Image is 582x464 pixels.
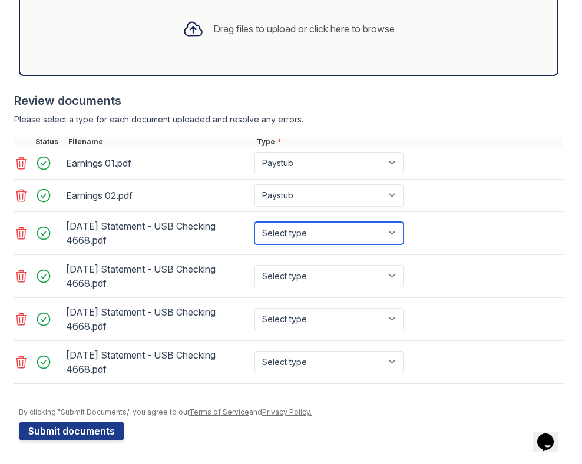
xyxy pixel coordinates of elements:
[66,260,250,293] div: [DATE] Statement - USB Checking 4668.pdf
[19,422,124,440] button: Submit documents
[66,137,254,147] div: Filename
[189,407,249,416] a: Terms of Service
[262,407,312,416] a: Privacy Policy.
[66,346,250,379] div: [DATE] Statement - USB Checking 4668.pdf
[66,154,250,173] div: Earnings 01.pdf
[14,114,563,125] div: Please select a type for each document uploaded and resolve any errors.
[14,92,563,109] div: Review documents
[19,407,563,417] div: By clicking "Submit Documents," you agree to our and
[533,417,570,452] iframe: chat widget
[66,303,250,336] div: [DATE] Statement - USB Checking 4668.pdf
[66,186,250,205] div: Earnings 02.pdf
[66,217,250,250] div: [DATE] Statement - USB Checking 4668.pdf
[254,137,563,147] div: Type
[213,22,395,36] div: Drag files to upload or click here to browse
[33,137,66,147] div: Status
